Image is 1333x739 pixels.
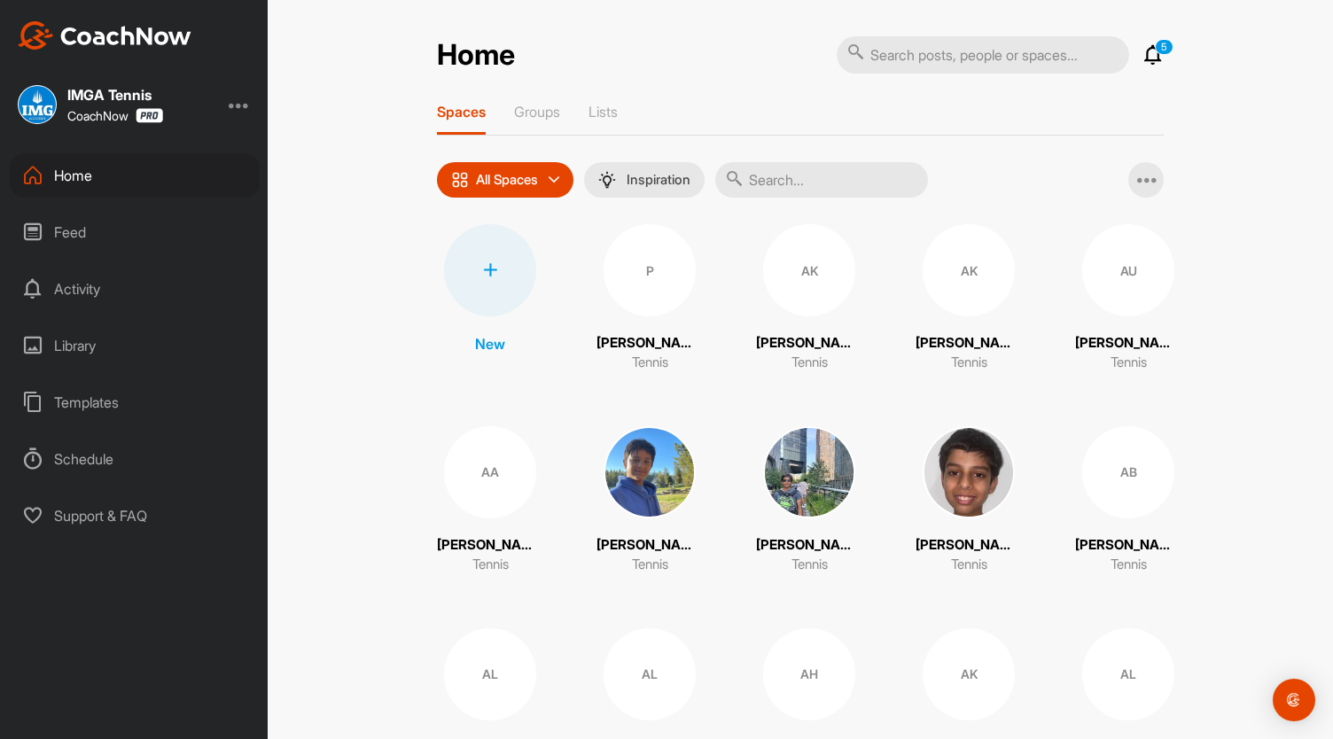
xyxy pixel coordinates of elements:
div: AK [923,628,1015,720]
div: AK [923,224,1015,316]
p: Tennis [472,555,509,575]
a: AK[PERSON_NAME]Tennis [916,224,1022,373]
p: [PERSON_NAME] [596,333,703,354]
p: All Spaces [476,173,538,187]
img: square_fbd24ebe9e7d24b63c563b236df2e5b1.jpg [18,85,57,124]
p: New [475,333,505,354]
div: Templates [10,380,260,424]
div: AA [444,426,536,518]
p: Groups [514,103,560,121]
div: AU [1082,224,1174,316]
p: 5 [1155,39,1173,55]
div: CoachNow [67,108,163,123]
a: [PERSON_NAME]Tennis [916,426,1022,575]
input: Search... [715,162,928,198]
div: Feed [10,210,260,254]
a: [PERSON_NAME]Tennis [756,426,862,575]
p: [PERSON_NAME] [756,333,862,354]
img: menuIcon [598,171,616,189]
p: Tennis [791,555,828,575]
p: [PERSON_NAME] [1075,333,1181,354]
div: Home [10,153,260,198]
a: P[PERSON_NAME]Tennis [596,224,703,373]
div: Support & FAQ [10,494,260,538]
img: CoachNow [18,21,191,50]
div: AL [1082,628,1174,720]
p: [PERSON_NAME] [916,333,1022,354]
p: Tennis [951,353,987,373]
p: Tennis [951,555,987,575]
img: icon [451,171,469,189]
p: Tennis [791,353,828,373]
div: Activity [10,267,260,311]
p: [PERSON_NAME] [916,535,1022,556]
a: AU[PERSON_NAME]Tennis [1075,224,1181,373]
p: Tennis [1111,353,1147,373]
p: [PERSON_NAME] [596,535,703,556]
p: Lists [589,103,618,121]
div: AK [763,224,855,316]
a: AK[PERSON_NAME]Tennis [756,224,862,373]
h2: Home [437,38,515,73]
p: Spaces [437,103,486,121]
div: AL [604,628,696,720]
a: AA[PERSON_NAME]Tennis [437,426,543,575]
img: square_591d8b884750abe87bf51114fb3e6042.jpg [604,426,696,518]
div: P [604,224,696,316]
p: Tennis [632,555,668,575]
p: Tennis [632,353,668,373]
div: Open Intercom Messenger [1273,679,1315,721]
p: [PERSON_NAME] [756,535,862,556]
img: square_e46318fb3d9c05f408fbd78cab9da5cc.jpg [923,426,1015,518]
img: square_62bbc83e52dc66548c228cb38e78c46a.jpg [763,426,855,518]
div: Library [10,323,260,368]
p: [PERSON_NAME] [1075,535,1181,556]
div: AL [444,628,536,720]
p: [PERSON_NAME] [437,535,543,556]
p: Tennis [1111,555,1147,575]
div: AB [1082,426,1174,518]
a: AB[PERSON_NAME]Tennis [1075,426,1181,575]
a: [PERSON_NAME]Tennis [596,426,703,575]
div: IMGA Tennis [67,88,163,102]
input: Search posts, people or spaces... [837,36,1129,74]
div: AH [763,628,855,720]
div: Schedule [10,437,260,481]
p: Inspiration [627,173,690,187]
img: CoachNow Pro [136,108,163,123]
